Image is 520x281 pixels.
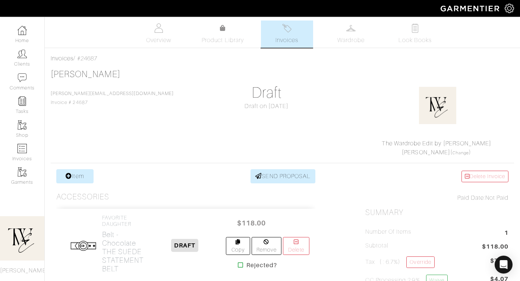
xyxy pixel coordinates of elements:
[382,140,491,147] a: The Wardrobe Edit by [PERSON_NAME]
[18,97,27,106] img: reminder-icon-8004d30b9f0a5d33ae49ab947aed9ed385cf756f9e5892f1edd6e32f2345188e.png
[261,20,313,48] a: Invoices
[226,237,250,255] a: Copy
[197,24,249,45] a: Product Library
[461,171,508,182] a: Delete Invoice
[490,256,508,265] span: $7.91
[337,36,364,45] span: Wardrobe
[283,237,309,255] a: Delete
[402,149,450,156] a: [PERSON_NAME]
[56,192,110,202] h3: Accessories
[102,230,144,273] h2: Belt - Chocolate THE SUEDE STATEMENT BELT
[51,91,174,96] a: [PERSON_NAME][EMAIL_ADDRESS][DOMAIN_NAME]
[250,169,315,183] a: SEND PROPOSAL
[18,167,27,177] img: garments-icon-b7da505a4dc4fd61783c78ac3ca0ef83fa9d6f193b1c9dc38574b1d14d53ca28.png
[437,2,505,15] img: garmentier-logo-header-white-b43fb05a5012e4ada735d5af1a66efaba907eab6374d6393d1fbf88cb4ef424d.png
[18,73,27,82] img: comment-icon-a0a6a9ef722e966f86d9cbdc48e553b5cf19dbc54f86b18d962a5391bc8f6eb6.png
[325,20,377,48] a: Wardrobe
[246,261,277,270] strong: Rejected?
[453,151,469,155] a: Change
[504,228,508,239] span: 1
[102,215,144,273] a: FAVORITE DAUGHTER Belt - ChocolateTHE SUEDE STATEMENT BELT
[171,239,198,252] span: DRAFT
[68,230,99,261] img: Womens_Belt-899c4fa5a315019edd603838067012ff192224bc03153bedfccc23fd87c45af6.png
[252,237,281,255] a: Remove
[346,23,356,33] img: wardrobe-487a4870c1b7c33e795ec22d11cfc2ed9d08956e64fb3008fe2437562e282088.svg
[368,139,505,157] div: ( )
[389,20,441,48] a: Look Books
[410,23,420,33] img: todo-9ac3debb85659649dc8f770b8b6100bb5dab4b48dedcbae339e5042a72dfd3cc.svg
[133,20,185,48] a: Overview
[482,242,508,252] span: $118.00
[202,36,244,45] span: Product Library
[282,23,291,33] img: orders-27d20c2124de7fd6de4e0e44c1d41de31381a507db9b33961299e4e07d508b8c.svg
[18,49,27,59] img: clients-icon-6bae9207a08558b7cb47a8932f037763ab4055f8c8b6bfacd5dc20c3e0201464.png
[457,195,485,201] span: Paid Date:
[18,120,27,130] img: garments-icon-b7da505a4dc4fd61783c78ac3ca0ef83fa9d6f193b1c9dc38574b1d14d53ca28.png
[365,256,435,268] h5: Tax ( : 6.7%)
[365,228,412,236] h5: Number of Items
[102,215,144,227] h4: FAVORITE DAUGHTER
[51,54,514,63] div: / #24687
[275,36,298,45] span: Invoices
[195,102,338,111] div: Draft on [DATE]
[51,91,174,105] span: Invoice # 24687
[229,215,274,231] span: $118.00
[398,36,432,45] span: Look Books
[18,144,27,153] img: orders-icon-0abe47150d42831381b5fb84f609e132dff9fe21cb692f30cb5eec754e2cba89.png
[365,242,388,249] h5: Subtotal
[56,169,94,183] a: Item
[419,87,456,124] img: o88SwH9y4G5nFsDJTsWZPGJH.png
[495,256,513,274] div: Open Intercom Messenger
[51,55,73,62] a: Invoices
[365,208,508,217] h2: Summary
[365,193,508,202] div: Not Paid
[505,4,514,13] img: gear-icon-white-bd11855cb880d31180b6d7d6211b90ccbf57a29d726f0c71d8c61bd08dd39cc2.png
[154,23,163,33] img: basicinfo-40fd8af6dae0f16599ec9e87c0ef1c0a1fdea2edbe929e3d69a839185d80c458.svg
[18,26,27,35] img: dashboard-icon-dbcd8f5a0b271acd01030246c82b418ddd0df26cd7fceb0bd07c9910d44c42f6.png
[146,36,171,45] span: Overview
[406,256,434,268] a: Override
[195,84,338,102] h1: Draft
[51,69,120,79] a: [PERSON_NAME]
